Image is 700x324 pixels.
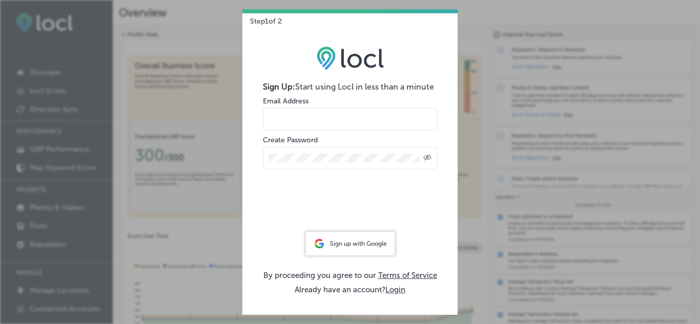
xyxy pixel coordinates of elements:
label: Create Password [263,136,318,144]
div: Sign up with Google [306,232,395,255]
p: Step 1 of 2 [242,9,282,26]
p: Already have an account? [263,285,437,294]
label: Email Address [263,97,308,105]
button: Login [385,285,405,294]
img: LOCL logo [317,46,384,70]
span: Toggle password visibility [423,154,431,163]
span: Start using Locl in less than a minute [295,82,434,92]
strong: Sign Up: [263,82,295,92]
p: By proceeding you agree to our [263,271,437,280]
iframe: reCAPTCHA [272,187,428,227]
a: Terms of Service [378,271,437,280]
